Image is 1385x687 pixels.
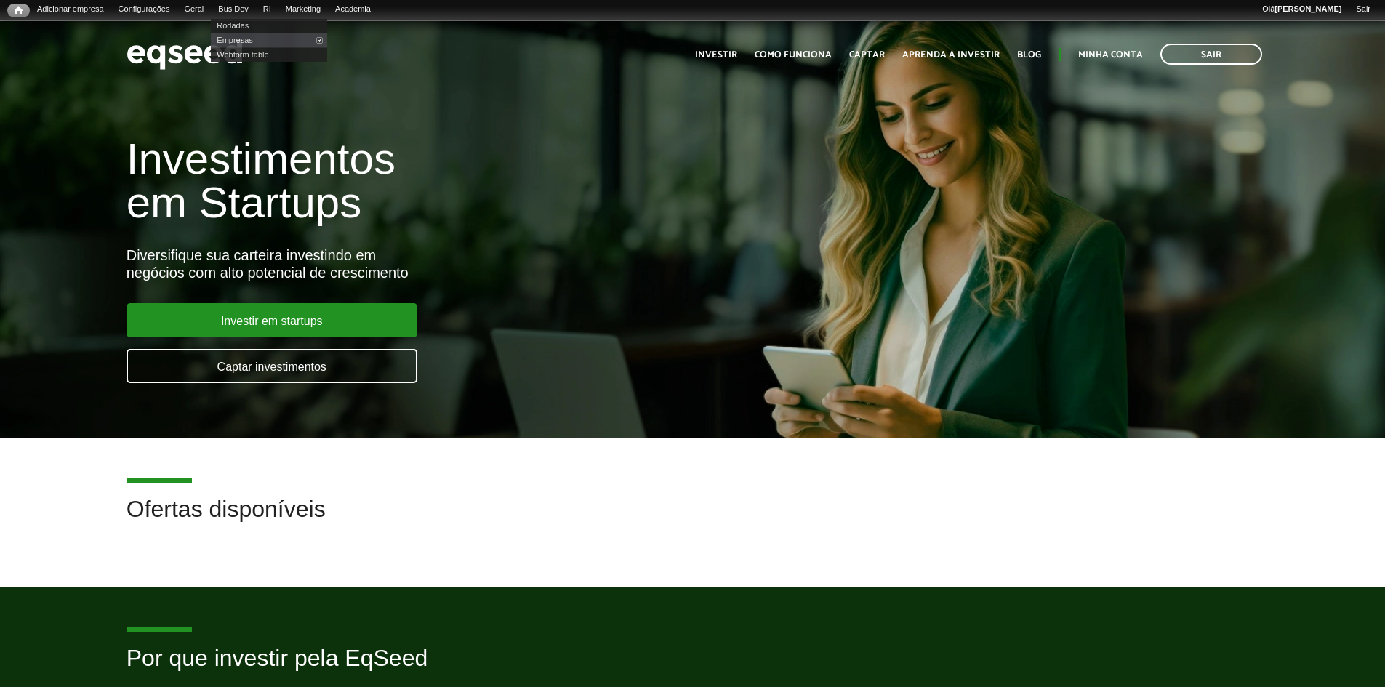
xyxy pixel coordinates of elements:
[1349,4,1378,15] a: Sair
[7,4,30,17] a: Início
[211,18,327,33] a: Rodadas
[902,50,1000,60] a: Aprenda a investir
[127,35,243,73] img: EqSeed
[127,246,798,281] div: Diversifique sua carteira investindo em negócios com alto potencial de crescimento
[211,4,256,15] a: Bus Dev
[1017,50,1041,60] a: Blog
[30,4,111,15] a: Adicionar empresa
[1274,4,1341,13] strong: [PERSON_NAME]
[15,5,23,15] span: Início
[127,497,1259,544] h2: Ofertas disponíveis
[256,4,278,15] a: RI
[1078,50,1143,60] a: Minha conta
[695,50,737,60] a: Investir
[278,4,328,15] a: Marketing
[127,303,417,337] a: Investir em startups
[328,4,378,15] a: Academia
[849,50,885,60] a: Captar
[1160,44,1262,65] a: Sair
[127,137,798,225] h1: Investimentos em Startups
[177,4,211,15] a: Geral
[755,50,832,60] a: Como funciona
[111,4,177,15] a: Configurações
[1255,4,1349,15] a: Olá[PERSON_NAME]
[127,349,417,383] a: Captar investimentos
